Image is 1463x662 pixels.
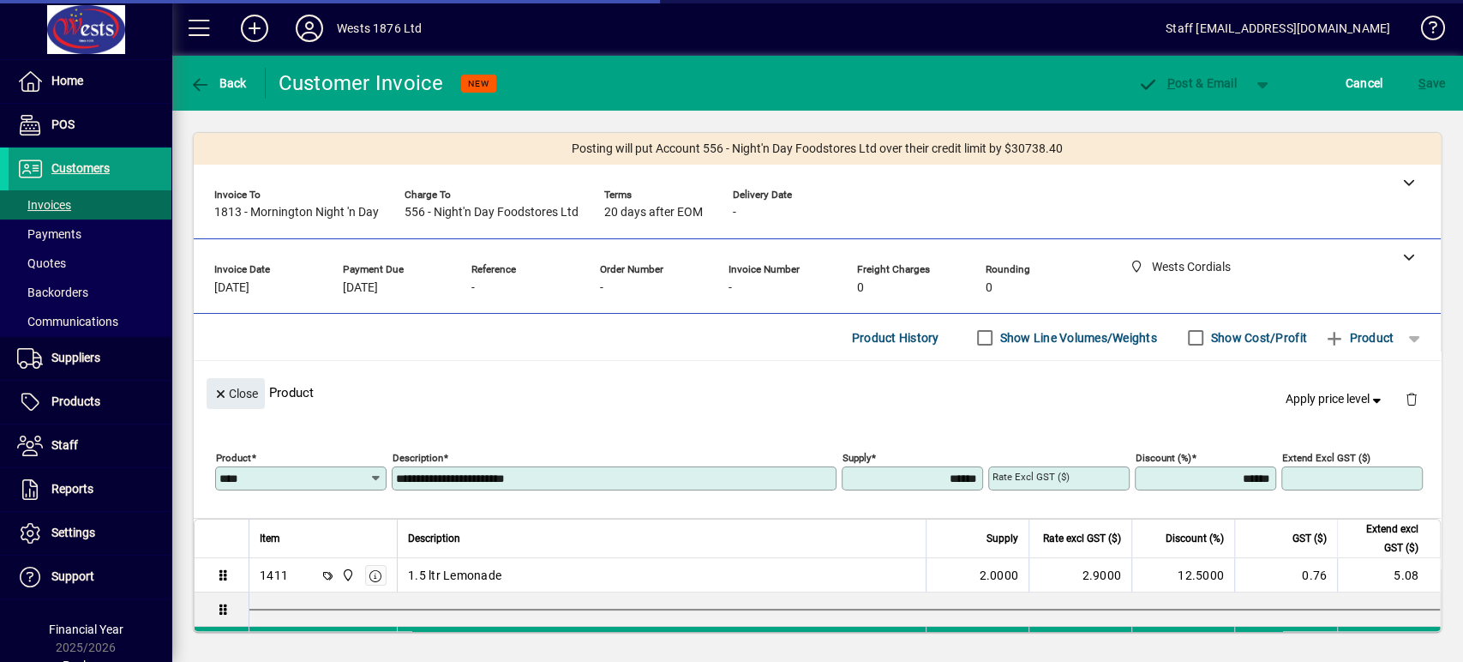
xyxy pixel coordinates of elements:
[600,281,603,295] span: -
[1348,520,1418,557] span: Extend excl GST ($)
[1391,378,1432,419] button: Delete
[1341,68,1388,99] button: Cancel
[51,74,83,87] span: Home
[260,567,288,584] div: 1411
[1040,567,1121,584] div: 2.9000
[282,13,337,44] button: Profile
[171,68,266,99] app-page-header-button: Back
[1279,384,1392,415] button: Apply price level
[1166,529,1224,548] span: Discount (%)
[1337,558,1440,593] td: 5.08
[9,337,171,380] a: Suppliers
[1346,69,1383,97] span: Cancel
[227,13,282,44] button: Add
[17,315,118,328] span: Communications
[51,438,78,452] span: Staff
[986,281,992,295] span: 0
[1136,452,1191,464] mat-label: Discount (%)
[337,566,357,585] span: Wests Cordials
[1316,322,1402,353] button: Product
[51,394,100,408] span: Products
[214,281,249,295] span: [DATE]
[1167,76,1175,90] span: P
[845,322,946,353] button: Product History
[1324,324,1394,352] span: Product
[17,256,66,270] span: Quotes
[729,281,732,295] span: -
[51,482,93,496] span: Reports
[1166,15,1390,42] div: Staff [EMAIL_ADDRESS][DOMAIN_NAME]
[9,424,171,467] a: Staff
[408,529,460,548] span: Description
[1208,329,1307,346] label: Show Cost/Profit
[279,69,444,97] div: Customer Invoice
[1407,3,1442,59] a: Knowledge Base
[1418,76,1425,90] span: S
[51,526,95,539] span: Settings
[9,307,171,336] a: Communications
[852,324,939,352] span: Product History
[992,471,1070,483] mat-label: Rate excl GST ($)
[1418,69,1445,97] span: ave
[857,281,864,295] span: 0
[980,567,1019,584] span: 2.0000
[471,281,475,295] span: -
[1131,627,1234,661] td: 0.0000
[1043,529,1121,548] span: Rate excl GST ($)
[733,206,736,220] span: -
[468,78,489,89] span: NEW
[207,378,265,409] button: Close
[214,206,379,220] span: 1813 - Mornington Night 'n Day
[17,198,71,212] span: Invoices
[51,351,100,364] span: Suppliers
[986,529,1018,548] span: Supply
[1292,529,1327,548] span: GST ($)
[9,249,171,278] a: Quotes
[51,569,94,583] span: Support
[202,385,269,400] app-page-header-button: Close
[216,452,251,464] mat-label: Product
[1131,558,1234,593] td: 12.5000
[17,286,88,299] span: Backorders
[1129,68,1245,99] button: Post & Email
[1137,76,1237,90] span: ost & Email
[49,623,123,636] span: Financial Year
[17,227,81,241] span: Payments
[9,104,171,147] a: POS
[9,556,171,599] a: Support
[604,206,703,220] span: 20 days after EOM
[9,381,171,424] a: Products
[9,60,171,103] a: Home
[9,512,171,555] a: Settings
[1282,452,1370,464] mat-label: Extend excl GST ($)
[9,468,171,511] a: Reports
[194,361,1441,424] div: Product
[1391,391,1432,406] app-page-header-button: Delete
[9,190,171,220] a: Invoices
[1286,390,1385,408] span: Apply price level
[343,281,378,295] span: [DATE]
[185,68,251,99] button: Back
[405,206,579,220] span: 556 - Night'n Day Foodstores Ltd
[9,220,171,249] a: Payments
[572,140,1063,158] span: Posting will put Account 556 - Night'n Day Foodstores Ltd over their credit limit by $30738.40
[842,452,871,464] mat-label: Supply
[1414,68,1449,99] button: Save
[1234,558,1337,593] td: 0.76
[408,567,501,584] span: 1.5 ltr Lemonade
[393,452,443,464] mat-label: Description
[51,161,110,175] span: Customers
[997,329,1157,346] label: Show Line Volumes/Weights
[213,380,258,408] span: Close
[51,117,75,131] span: POS
[189,76,247,90] span: Back
[260,529,280,548] span: Item
[9,278,171,307] a: Backorders
[337,15,422,42] div: Wests 1876 Ltd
